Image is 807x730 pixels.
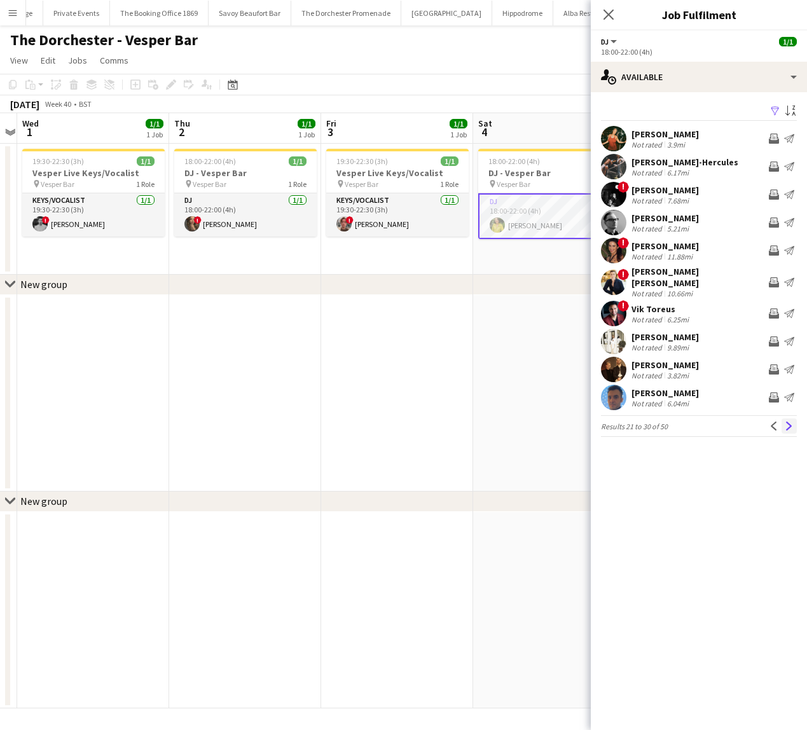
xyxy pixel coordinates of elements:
span: ! [617,269,629,280]
div: 6.17mi [665,168,691,177]
div: [PERSON_NAME] [631,212,699,224]
div: 6.04mi [665,399,691,408]
span: Vesper Bar [345,179,378,189]
span: 1 Role [440,179,459,189]
div: [PERSON_NAME] [631,331,699,343]
div: Not rated [631,399,665,408]
span: ! [42,216,50,224]
div: [PERSON_NAME] [631,359,699,371]
span: Week 40 [42,99,74,109]
div: 10.66mi [665,289,695,298]
span: Vesper Bar [41,179,74,189]
div: 3.9mi [665,140,687,149]
span: 3 [324,125,336,139]
app-card-role: DJ1/118:00-22:00 (4h)![PERSON_NAME] [174,193,317,237]
span: ! [346,216,354,224]
div: [PERSON_NAME] [PERSON_NAME] [631,266,764,289]
div: Not rated [631,196,665,205]
span: 18:00-22:00 (4h) [488,156,540,166]
span: 4 [476,125,492,139]
h3: DJ - Vesper Bar [174,167,317,179]
div: Not rated [631,140,665,149]
span: Vesper Bar [193,179,226,189]
span: Jobs [68,55,87,66]
div: 1 Job [146,130,163,139]
div: 1 Job [450,130,467,139]
div: Not rated [631,371,665,380]
button: Hippodrome [492,1,553,25]
span: 19:30-22:30 (3h) [336,156,388,166]
div: Available [591,62,807,92]
h3: DJ - Vesper Bar [478,167,621,179]
span: 1/1 [137,156,155,166]
span: Comms [100,55,128,66]
span: Thu [174,118,190,129]
button: [GEOGRAPHIC_DATA] [401,1,492,25]
app-card-role: Keys/Vocalist1/119:30-22:30 (3h)![PERSON_NAME] [22,193,165,237]
div: Not rated [631,315,665,324]
app-job-card: 18:00-22:00 (4h)1/1DJ - Vesper Bar Vesper Bar1 RoleDJ1/118:00-22:00 (4h)[PERSON_NAME] [478,149,621,239]
div: 3.82mi [665,371,691,380]
div: 5.21mi [665,224,691,233]
span: Vesper Bar [497,179,530,189]
div: Not rated [631,252,665,261]
div: [PERSON_NAME] [631,184,699,196]
a: Jobs [63,52,92,69]
a: View [5,52,33,69]
app-job-card: 19:30-22:30 (3h)1/1Vesper Live Keys/Vocalist Vesper Bar1 RoleKeys/Vocalist1/119:30-22:30 (3h)![PE... [326,149,469,237]
span: Sat [478,118,492,129]
div: 6.25mi [665,315,691,324]
span: 18:00-22:00 (4h) [184,156,236,166]
button: Private Events [43,1,110,25]
span: 1/1 [441,156,459,166]
a: Edit [36,52,60,69]
div: 11.88mi [665,252,695,261]
div: Not rated [631,289,665,298]
span: ! [617,237,629,249]
button: The Dorchester Promenade [291,1,401,25]
span: 1 Role [288,179,307,189]
div: 1 Job [298,130,315,139]
div: [PERSON_NAME]-Hercules [631,156,738,168]
span: 2 [172,125,190,139]
span: Results 21 to 30 of 50 [601,422,668,431]
span: View [10,55,28,66]
app-job-card: 19:30-22:30 (3h)1/1Vesper Live Keys/Vocalist Vesper Bar1 RoleKeys/Vocalist1/119:30-22:30 (3h)![PE... [22,149,165,237]
div: BST [79,99,92,109]
div: 9.89mi [665,343,691,352]
div: [PERSON_NAME] [631,240,699,252]
div: New group [20,495,67,507]
button: DJ [601,37,619,46]
span: 1/1 [450,119,467,128]
div: Not rated [631,224,665,233]
div: New group [20,278,67,291]
h3: Vesper Live Keys/Vocalist [326,167,469,179]
h3: Vesper Live Keys/Vocalist [22,167,165,179]
button: Savoy Beaufort Bar [209,1,291,25]
div: Not rated [631,343,665,352]
h3: Job Fulfilment [591,6,807,23]
app-card-role: DJ1/118:00-22:00 (4h)[PERSON_NAME] [478,193,621,239]
a: Comms [95,52,134,69]
span: 1/1 [779,37,797,46]
span: 19:30-22:30 (3h) [32,156,84,166]
app-job-card: 18:00-22:00 (4h)1/1DJ - Vesper Bar Vesper Bar1 RoleDJ1/118:00-22:00 (4h)![PERSON_NAME] [174,149,317,237]
span: Fri [326,118,336,129]
span: Wed [22,118,39,129]
span: ! [617,300,629,312]
span: DJ [601,37,609,46]
span: 1/1 [146,119,163,128]
button: Alba Restaurant [553,1,626,25]
span: ! [617,181,629,193]
span: Edit [41,55,55,66]
app-card-role: Keys/Vocalist1/119:30-22:30 (3h)![PERSON_NAME] [326,193,469,237]
h1: The Dorchester - Vesper Bar [10,31,198,50]
div: 18:00-22:00 (4h) [601,47,797,57]
div: Not rated [631,168,665,177]
span: 1 Role [136,179,155,189]
span: 1/1 [289,156,307,166]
